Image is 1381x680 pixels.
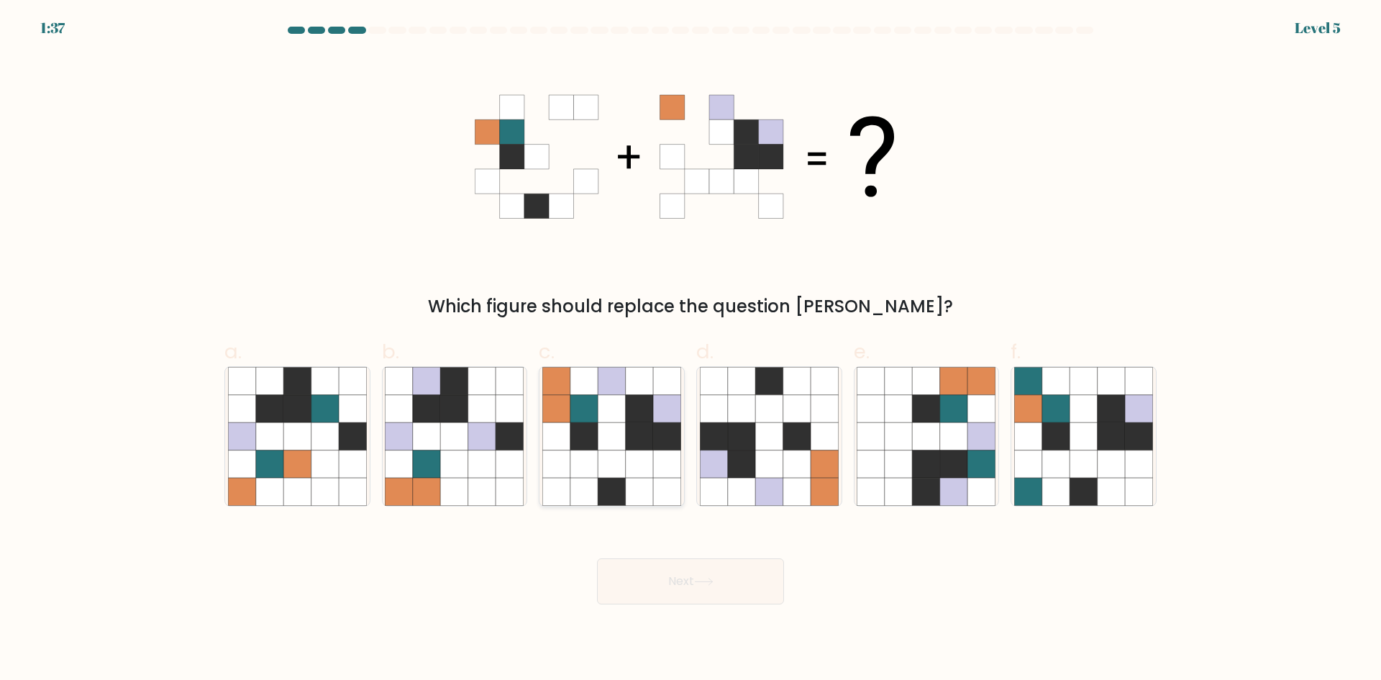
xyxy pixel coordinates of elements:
[539,337,555,366] span: c.
[696,337,714,366] span: d.
[854,337,870,366] span: e.
[382,337,399,366] span: b.
[233,294,1148,319] div: Which figure should replace the question [PERSON_NAME]?
[597,558,784,604] button: Next
[1295,17,1341,39] div: Level 5
[1011,337,1021,366] span: f.
[224,337,242,366] span: a.
[40,17,65,39] div: 1:37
